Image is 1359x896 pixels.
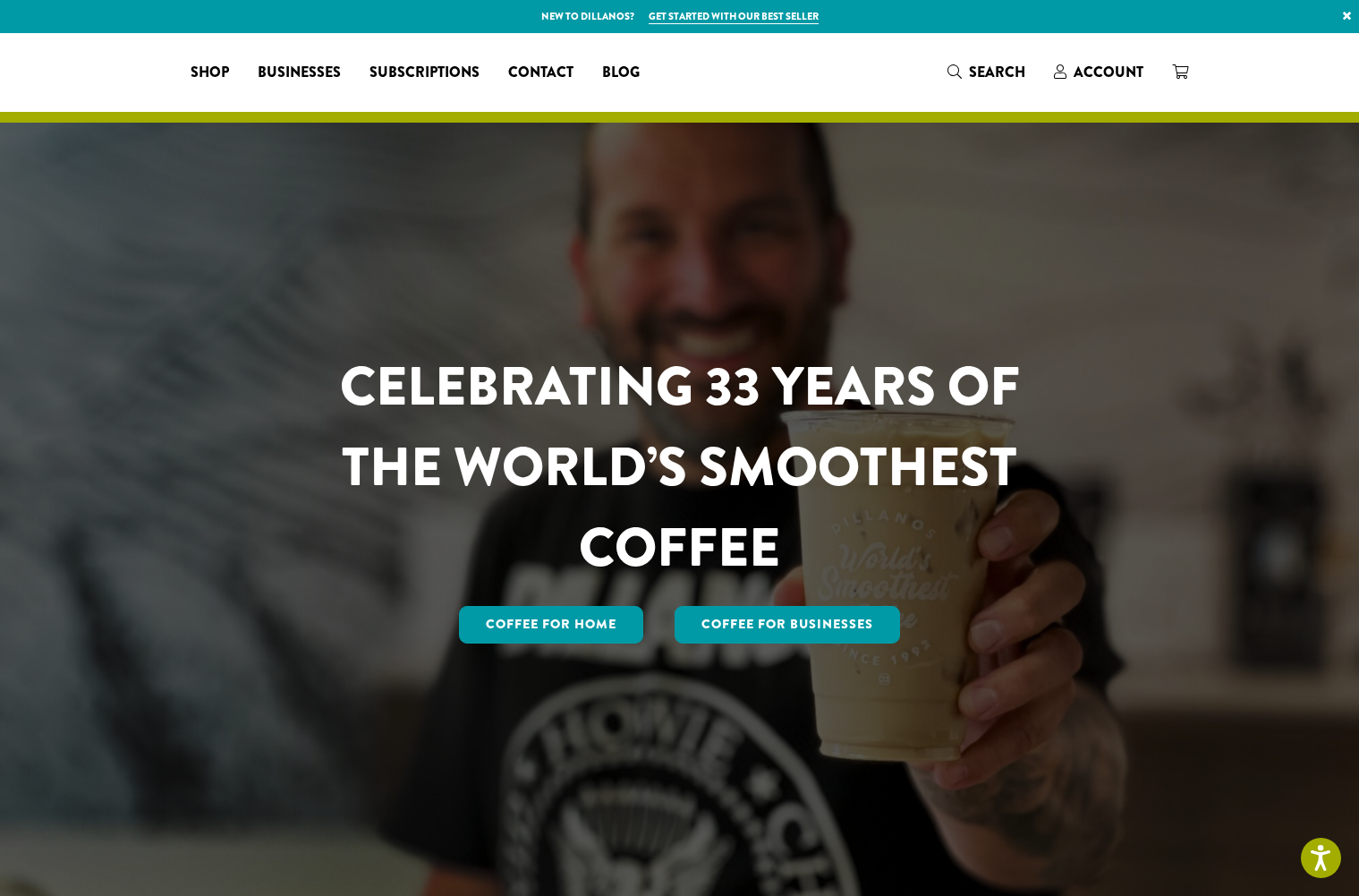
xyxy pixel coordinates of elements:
[933,57,1040,87] a: Search
[1074,62,1143,82] span: Account
[191,62,229,84] span: Shop
[459,606,643,644] a: Coffee for Home
[287,346,1073,588] h1: CELEBRATING 33 YEARS OF THE WORLD’S SMOOTHEST COFFEE
[675,606,900,644] a: Coffee For Businesses
[258,62,341,84] span: Businesses
[969,62,1025,82] span: Search
[176,58,243,87] a: Shop
[602,62,640,84] span: Blog
[508,62,573,84] span: Contact
[649,9,819,24] a: Get started with our best seller
[369,62,480,84] span: Subscriptions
